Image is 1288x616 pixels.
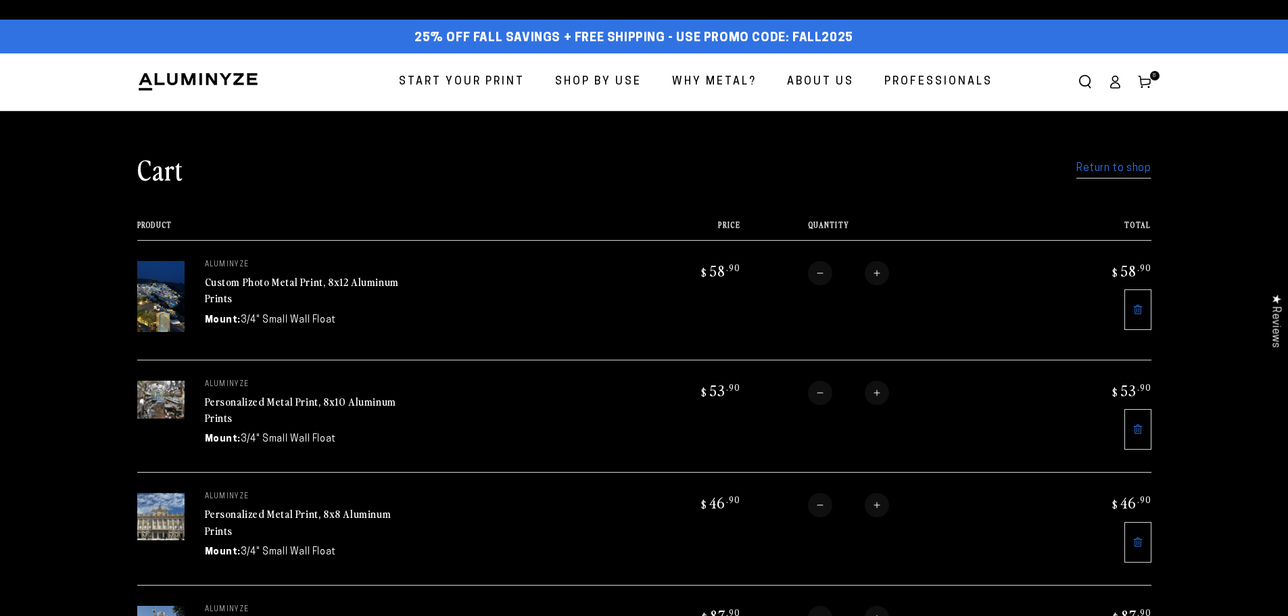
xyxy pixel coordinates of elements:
[205,261,408,269] p: aluminyze
[205,432,241,446] dt: Mount:
[832,261,865,285] input: Quantity for Custom Photo Metal Print, 8x12 Aluminum Prints
[1137,494,1151,505] sup: .90
[620,220,740,240] th: Price
[701,385,707,399] span: $
[874,64,1003,100] a: Professionals
[137,72,259,92] img: Aluminyze
[545,64,652,100] a: Shop By Use
[241,313,336,327] dd: 3/4" Small Wall Float
[205,493,408,501] p: aluminyze
[1262,283,1288,358] div: Click to open Judge.me floating reviews tab
[241,432,336,446] dd: 3/4" Small Wall Float
[137,381,185,419] img: 8"x10" Rectangle White Glossy Aluminyzed Photo
[1124,522,1151,563] a: Remove 8"x8" Square White Glossy Aluminyzed Photo
[726,381,740,393] sup: .90
[787,72,854,92] span: About Us
[1112,498,1118,511] span: $
[137,261,185,332] img: 8"x12" Rectangle White Glossy Aluminyzed Photo
[399,72,525,92] span: Start Your Print
[205,381,408,389] p: aluminyze
[137,220,621,240] th: Product
[137,493,185,540] img: 8"x8" Square White Glossy Aluminyzed Photo
[205,506,391,538] a: Personalized Metal Print, 8x8 Aluminum Prints
[1137,381,1151,393] sup: .90
[699,381,740,400] bdi: 53
[1031,220,1151,240] th: Total
[884,72,993,92] span: Professionals
[1137,262,1151,273] sup: .90
[1112,266,1118,279] span: $
[205,394,396,426] a: Personalized Metal Print, 8x10 Aluminum Prints
[205,313,241,327] dt: Mount:
[726,494,740,505] sup: .90
[699,261,740,280] bdi: 58
[414,31,853,46] span: 25% off FALL Savings + Free Shipping - Use Promo Code: FALL2025
[1124,409,1151,450] a: Remove 8"x10" Rectangle White Glossy Aluminyzed Photo
[740,220,1031,240] th: Quantity
[701,266,707,279] span: $
[1153,71,1157,80] span: 8
[1110,261,1151,280] bdi: 58
[1124,289,1151,330] a: Remove 8"x12" Rectangle White Glossy Aluminyzed Photo
[662,64,767,100] a: Why Metal?
[205,274,399,306] a: Custom Photo Metal Print, 8x12 Aluminum Prints
[137,151,183,187] h1: Cart
[1076,159,1151,179] a: Return to shop
[1110,381,1151,400] bdi: 53
[389,64,535,100] a: Start Your Print
[701,498,707,511] span: $
[672,72,757,92] span: Why Metal?
[205,606,408,614] p: aluminyze
[699,493,740,512] bdi: 46
[832,493,865,517] input: Quantity for Personalized Metal Print, 8x8 Aluminum Prints
[1112,385,1118,399] span: $
[555,72,642,92] span: Shop By Use
[777,64,864,100] a: About Us
[1070,67,1100,97] summary: Search our site
[832,381,865,405] input: Quantity for Personalized Metal Print, 8x10 Aluminum Prints
[241,545,336,559] dd: 3/4" Small Wall Float
[726,262,740,273] sup: .90
[1110,493,1151,512] bdi: 46
[205,545,241,559] dt: Mount:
